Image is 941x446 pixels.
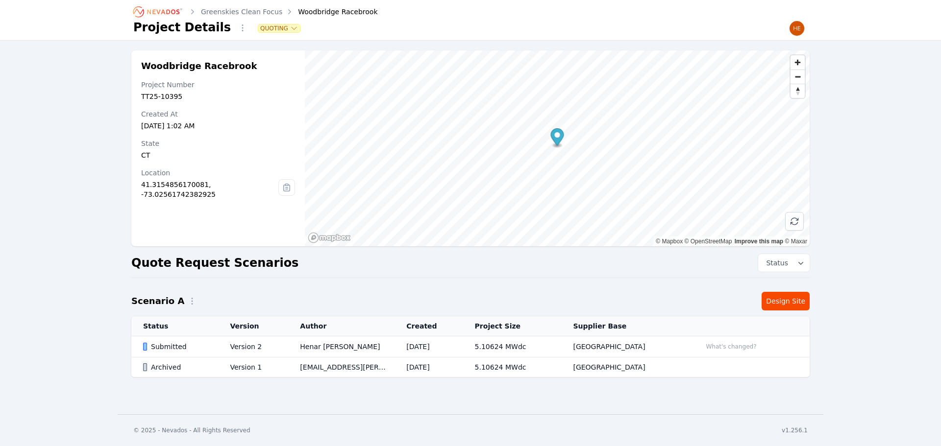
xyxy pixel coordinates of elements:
[288,336,395,357] td: Henar [PERSON_NAME]
[133,426,250,434] div: © 2025 - Nevados - All Rights Reserved
[395,336,463,357] td: [DATE]
[133,20,231,35] h1: Project Details
[131,255,298,271] h2: Quote Request Scenarios
[791,84,805,98] button: Reset bearing to north
[141,168,278,178] div: Location
[550,128,564,148] div: Map marker
[141,80,295,90] div: Project Number
[656,238,683,245] a: Mapbox
[305,50,810,246] canvas: Map
[463,336,562,357] td: 5.10624 MWdc
[141,139,295,148] div: State
[785,238,807,245] a: Maxar
[133,4,378,20] nav: Breadcrumb
[762,292,810,310] a: Design Site
[218,316,288,336] th: Version
[131,316,218,336] th: Status
[758,254,810,272] button: Status
[395,357,463,377] td: [DATE]
[308,232,351,243] a: Mapbox homepage
[258,24,300,32] button: Quoting
[735,238,783,245] a: Improve this map
[395,316,463,336] th: Created
[141,121,295,131] div: [DATE] 1:02 AM
[143,342,213,352] div: Submitted
[685,238,732,245] a: OpenStreetMap
[789,21,805,36] img: Henar Luque
[141,109,295,119] div: Created At
[762,258,788,268] span: Status
[218,336,288,357] td: Version 2
[141,60,295,72] h2: Woodbridge Racebrook
[463,316,562,336] th: Project Size
[141,150,295,160] div: CT
[782,426,808,434] div: v1.256.1
[131,294,184,308] h2: Scenario A
[141,180,278,199] div: 41.3154856170081, -73.02561742382925
[463,357,562,377] td: 5.10624 MWdc
[288,316,395,336] th: Author
[561,316,690,336] th: Supplier Base
[141,92,295,101] div: TT25-10395
[218,357,288,377] td: Version 1
[131,336,810,357] tr: SubmittedVersion 2Henar [PERSON_NAME][DATE]5.10624 MWdc[GEOGRAPHIC_DATA]What's changed?
[288,357,395,377] td: [EMAIL_ADDRESS][PERSON_NAME][DOMAIN_NAME]
[201,7,282,17] a: Greenskies Clean Focus
[561,336,690,357] td: [GEOGRAPHIC_DATA]
[284,7,377,17] div: Woodbridge Racebrook
[561,357,690,377] td: [GEOGRAPHIC_DATA]
[791,70,805,84] button: Zoom out
[701,341,761,352] button: What's changed?
[131,357,810,377] tr: ArchivedVersion 1[EMAIL_ADDRESS][PERSON_NAME][DOMAIN_NAME][DATE]5.10624 MWdc[GEOGRAPHIC_DATA]
[143,362,213,372] div: Archived
[791,55,805,70] button: Zoom in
